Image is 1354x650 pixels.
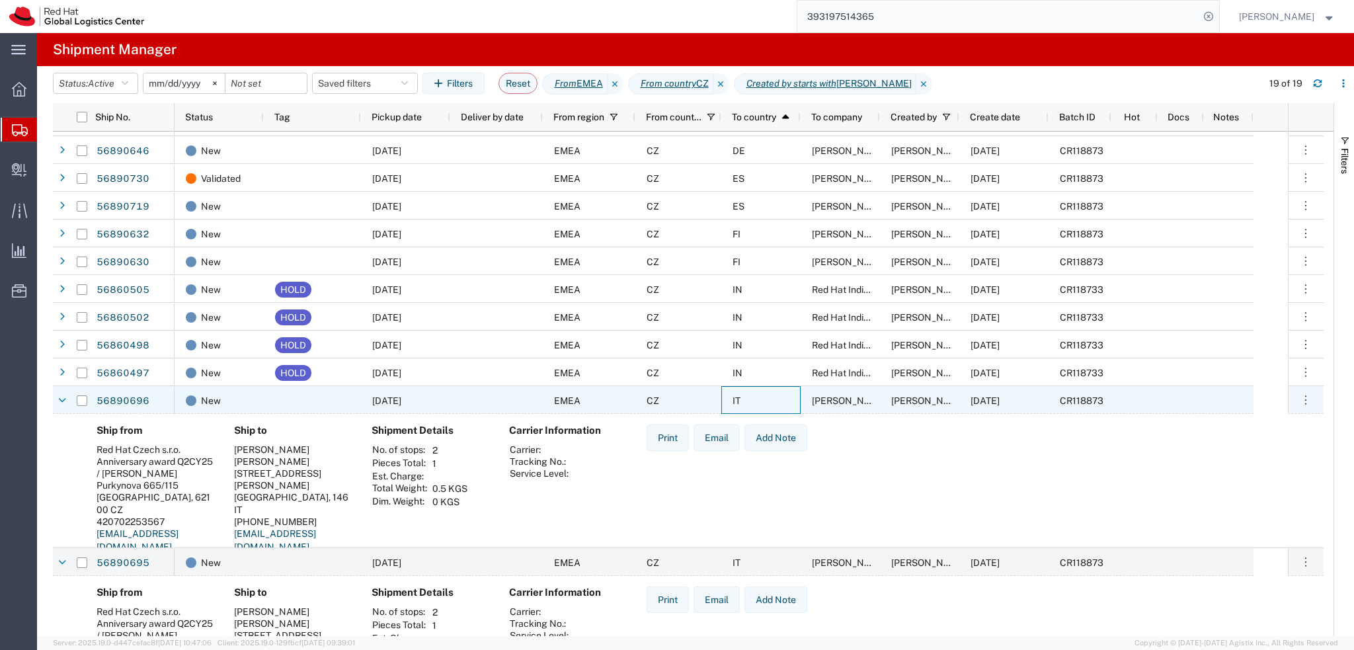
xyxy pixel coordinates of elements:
span: New [201,549,221,577]
a: 56860502 [96,307,150,329]
span: Hot [1124,112,1140,122]
td: 0.5 KGS [428,482,472,495]
h4: Shipment Details [372,425,488,436]
th: No. of stops: [372,444,428,457]
span: 09/22/2025 [372,229,401,239]
th: Service Level: [509,630,569,641]
span: Carles Arnal Castello [812,201,965,212]
h4: Ship from [97,425,213,436]
span: 09/18/2025 [372,312,401,323]
div: Purkynova 665/115 [97,479,213,491]
i: From [555,77,577,91]
h4: Carrier Information [509,425,615,436]
span: 09/22/2025 [971,145,1000,156]
span: Notes [1213,112,1239,122]
span: DE [733,145,745,156]
span: [DATE] 10:47:06 [158,639,212,647]
span: 09/22/2025 [372,557,401,568]
span: Created by starts with Filip [734,73,916,95]
td: 2 [428,444,472,457]
span: 09/18/2025 [971,284,1000,295]
span: CZ [647,368,659,378]
span: CZ [647,145,659,156]
a: [EMAIL_ADDRESS][DOMAIN_NAME] [97,528,179,552]
span: Client: 2025.19.0-129fbcf [218,639,355,647]
i: Created by starts with [746,77,836,91]
div: Anniversary award Q2CY25 / [PERSON_NAME] [97,456,213,479]
span: CR118873 [1060,557,1103,568]
input: Search for shipment number, reference number [797,1,1199,32]
span: CR118873 [1060,173,1103,184]
span: Filip Lizuch [891,557,967,568]
span: Deliver by date [461,112,524,122]
button: Email [694,425,740,451]
button: Print [647,425,689,451]
span: 09/22/2025 [971,201,1000,212]
div: [GEOGRAPHIC_DATA], 621 00 CZ [97,491,213,515]
td: 0 KGS [428,495,472,508]
i: From country [641,77,696,91]
h4: Shipment Details [372,587,488,598]
span: Filip Lizuch [891,395,967,406]
span: 09/22/2025 [971,557,1000,568]
span: IN [733,368,742,378]
th: Pieces Total: [372,619,428,632]
span: EMEA [554,257,580,267]
div: Red Hat Czech s.r.o. [97,606,213,618]
span: EMEA [554,145,580,156]
div: [PERSON_NAME] [234,444,350,456]
h4: Ship from [97,587,213,598]
span: 09/18/2025 [372,340,401,350]
span: EMEA [554,395,580,406]
span: CR118873 [1060,201,1103,212]
span: Oscar Molina Baltanas [812,173,887,184]
span: 09/22/2025 [372,173,401,184]
div: HOLD [280,309,306,325]
span: 09/22/2025 [971,257,1000,267]
span: CZ [647,229,659,239]
div: HOLD [280,337,306,353]
span: IN [733,284,742,295]
button: Saved filters [312,73,418,94]
span: From country CZ [628,73,713,95]
span: 09/18/2025 [372,368,401,378]
span: CZ [647,557,659,568]
span: Red Hat India Private Limited [812,340,934,350]
span: From country [646,112,701,122]
span: 09/22/2025 [372,257,401,267]
img: logo [9,7,144,26]
th: Est. Charge: [372,470,428,482]
div: [PERSON_NAME] [234,456,350,467]
span: 09/18/2025 [971,368,1000,378]
span: 09/22/2025 [971,173,1000,184]
span: Filip Lizuch [891,312,967,323]
span: CR118873 [1060,257,1103,267]
span: Red Hat India Private Limited [812,284,934,295]
span: New [201,304,221,331]
th: Est. Charge: [372,632,428,644]
a: [EMAIL_ADDRESS][DOMAIN_NAME] [234,528,316,552]
span: 09/22/2025 [372,201,401,212]
button: Reset [498,73,538,94]
div: Red Hat Czech s.r.o. [97,444,213,456]
a: 56890696 [96,391,150,412]
a: 56860498 [96,335,150,356]
span: Filip Lizuch [891,340,967,350]
div: 19 of 19 [1269,77,1302,91]
span: Batch ID [1059,112,1095,122]
span: Salvatore Mongiardo [812,395,887,406]
button: Print [647,587,689,613]
th: Dim. Weight: [372,495,428,508]
button: Filters [422,73,485,94]
a: 56890695 [96,553,150,574]
span: Pickup date [372,112,422,122]
a: 56890630 [96,252,150,273]
span: CR118733 [1060,368,1103,378]
a: 56890646 [96,141,150,162]
td: 2 [428,606,472,619]
span: New [201,248,221,276]
th: Service Level: [509,467,569,479]
div: [STREET_ADDRESS][PERSON_NAME] [234,467,350,491]
span: Filip Lizuch [891,145,967,156]
span: New [201,192,221,220]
